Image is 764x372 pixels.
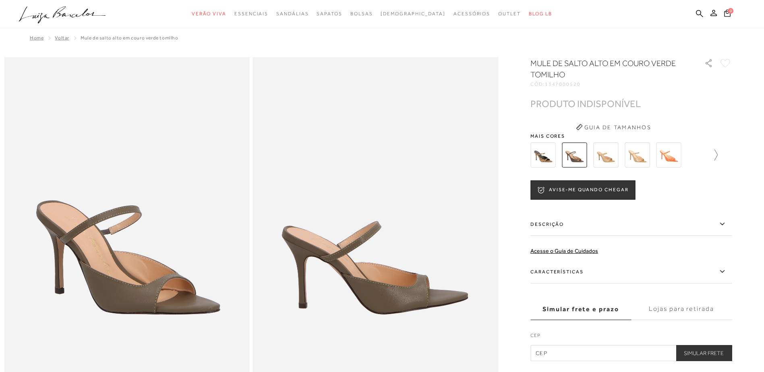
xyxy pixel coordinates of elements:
[350,6,373,21] a: noSubCategoriesText
[453,11,490,17] span: Acessórios
[276,11,308,17] span: Sandálias
[498,11,521,17] span: Outlet
[530,298,631,320] label: Simular frete e prazo
[530,134,732,138] span: Mais cores
[530,332,732,343] label: CEP
[530,58,681,80] h1: MULE DE SALTO ALTO EM COURO VERDE TOMILHO
[529,6,552,21] a: BLOG LB
[317,11,342,17] span: Sapatos
[562,143,587,167] img: MULE DE SALTO ALTO EM COURO VERDE TOMILHO
[498,6,521,21] a: noSubCategoriesText
[530,260,732,283] label: Características
[722,9,733,20] button: 0
[276,6,308,21] a: noSubCategoriesText
[30,35,43,41] a: Home
[530,213,732,236] label: Descrição
[573,121,654,134] button: Guia de Tamanhos
[593,143,618,167] img: MULE DE SALTO ALTO EM COURO VERNIZ AREIA
[530,345,732,361] input: CEP
[656,143,681,167] img: MULE DE SALTO ALTO EM COURO VERNIZ LARANJA SUNSET
[728,8,733,14] span: 0
[381,11,445,17] span: [DEMOGRAPHIC_DATA]
[234,11,268,17] span: Essenciais
[676,345,732,361] button: Simular Frete
[625,143,650,167] img: MULE DE SALTO ALTO EM COURO VERNIZ BEGE ARGILA
[530,143,555,167] img: MULE DE SALTO ALTO EM COURO NOBUCK ONÇA
[55,35,69,41] a: Voltar
[81,35,178,41] span: MULE DE SALTO ALTO EM COURO VERDE TOMILHO
[192,6,226,21] a: noSubCategoriesText
[234,6,268,21] a: noSubCategoriesText
[453,6,490,21] a: noSubCategoriesText
[317,6,342,21] a: noSubCategoriesText
[381,6,445,21] a: noSubCategoriesText
[530,248,598,254] a: Acesse o Guia de Cuidados
[192,11,226,17] span: Verão Viva
[545,81,581,87] span: 1347000520
[530,82,692,87] div: CÓD:
[529,11,552,17] span: BLOG LB
[530,99,641,108] div: PRODUTO INDISPONÍVEL
[350,11,373,17] span: Bolsas
[530,180,635,200] button: AVISE-ME QUANDO CHEGAR
[631,298,732,320] label: Lojas para retirada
